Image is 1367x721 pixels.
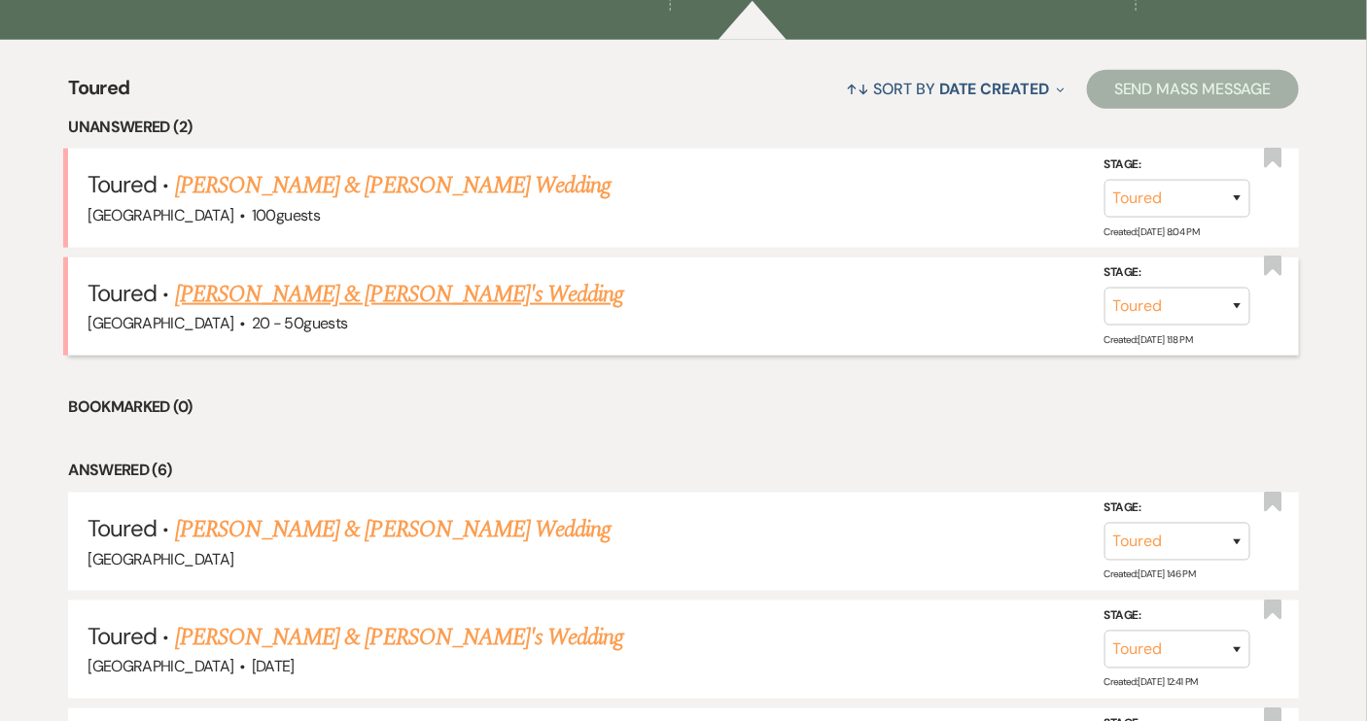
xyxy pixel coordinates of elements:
[1104,676,1198,689] span: Created: [DATE] 12:41 PM
[252,313,348,333] span: 20 - 50 guests
[175,512,611,547] a: [PERSON_NAME] & [PERSON_NAME] Wedding
[68,73,129,115] span: Toured
[68,395,1298,420] li: Bookmarked (0)
[88,513,157,543] span: Toured
[847,79,870,99] span: ↑↓
[88,621,157,651] span: Toured
[1087,70,1299,109] button: Send Mass Message
[68,115,1298,140] li: Unanswered (2)
[175,620,624,655] a: [PERSON_NAME] & [PERSON_NAME]'s Wedding
[88,313,233,333] span: [GEOGRAPHIC_DATA]
[1104,154,1250,176] label: Stage:
[88,657,233,677] span: [GEOGRAPHIC_DATA]
[1104,498,1250,519] label: Stage:
[175,168,611,203] a: [PERSON_NAME] & [PERSON_NAME] Wedding
[939,79,1049,99] span: Date Created
[88,169,157,199] span: Toured
[88,205,233,225] span: [GEOGRAPHIC_DATA]
[252,657,295,677] span: [DATE]
[252,205,320,225] span: 100 guests
[175,277,624,312] a: [PERSON_NAME] & [PERSON_NAME]'s Wedding
[1104,568,1196,581] span: Created: [DATE] 1:46 PM
[839,63,1072,115] button: Sort By Date Created
[1104,333,1193,346] span: Created: [DATE] 1:18 PM
[88,549,233,569] span: [GEOGRAPHIC_DATA]
[68,458,1298,483] li: Answered (6)
[1104,606,1250,628] label: Stage:
[1104,225,1200,238] span: Created: [DATE] 8:04 PM
[1104,262,1250,284] label: Stage:
[88,278,157,308] span: Toured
